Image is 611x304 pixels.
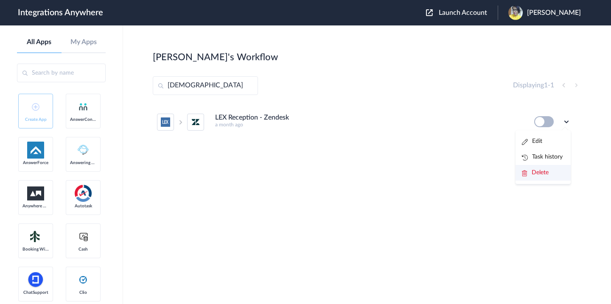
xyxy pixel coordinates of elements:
[70,204,96,209] span: Autotask
[27,271,44,288] img: chatsupport-icon.svg
[544,82,548,89] span: 1
[78,275,88,285] img: clio-logo.svg
[62,38,106,46] a: My Apps
[17,64,106,82] input: Search by name
[426,9,498,17] button: Launch Account
[70,160,96,165] span: Answering Service
[153,52,278,63] h2: [PERSON_NAME]'s Workflow
[215,122,523,128] h5: a month ago
[18,8,103,18] h1: Integrations Anywhere
[27,187,44,201] img: aww.png
[527,9,581,17] span: [PERSON_NAME]
[70,290,96,295] span: Clio
[17,38,62,46] a: All Apps
[439,9,487,16] span: Launch Account
[508,6,523,20] img: yellowdp.jpg
[78,102,88,112] img: answerconnect-logo.svg
[75,142,92,159] img: Answering_service.png
[522,138,542,144] a: Edit
[550,82,554,89] span: 1
[532,170,549,176] span: Delete
[70,247,96,252] span: Cash
[32,103,39,111] img: add-icon.svg
[22,117,49,122] span: Create App
[513,81,554,89] h4: Displaying -
[78,231,89,242] img: cash-logo.svg
[22,160,49,165] span: AnswerForce
[426,9,433,16] img: launch-acct-icon.svg
[75,185,92,202] img: autotask.png
[22,247,49,252] span: Booking Widget
[22,204,49,209] span: Anywhere Works
[27,229,44,244] img: Setmore_Logo.svg
[215,114,289,122] h4: LEX Reception - Zendesk
[153,76,258,95] input: Search
[522,154,563,160] a: Task history
[27,142,44,159] img: af-app-logo.svg
[22,290,49,295] span: ChatSupport
[70,117,96,122] span: AnswerConnect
